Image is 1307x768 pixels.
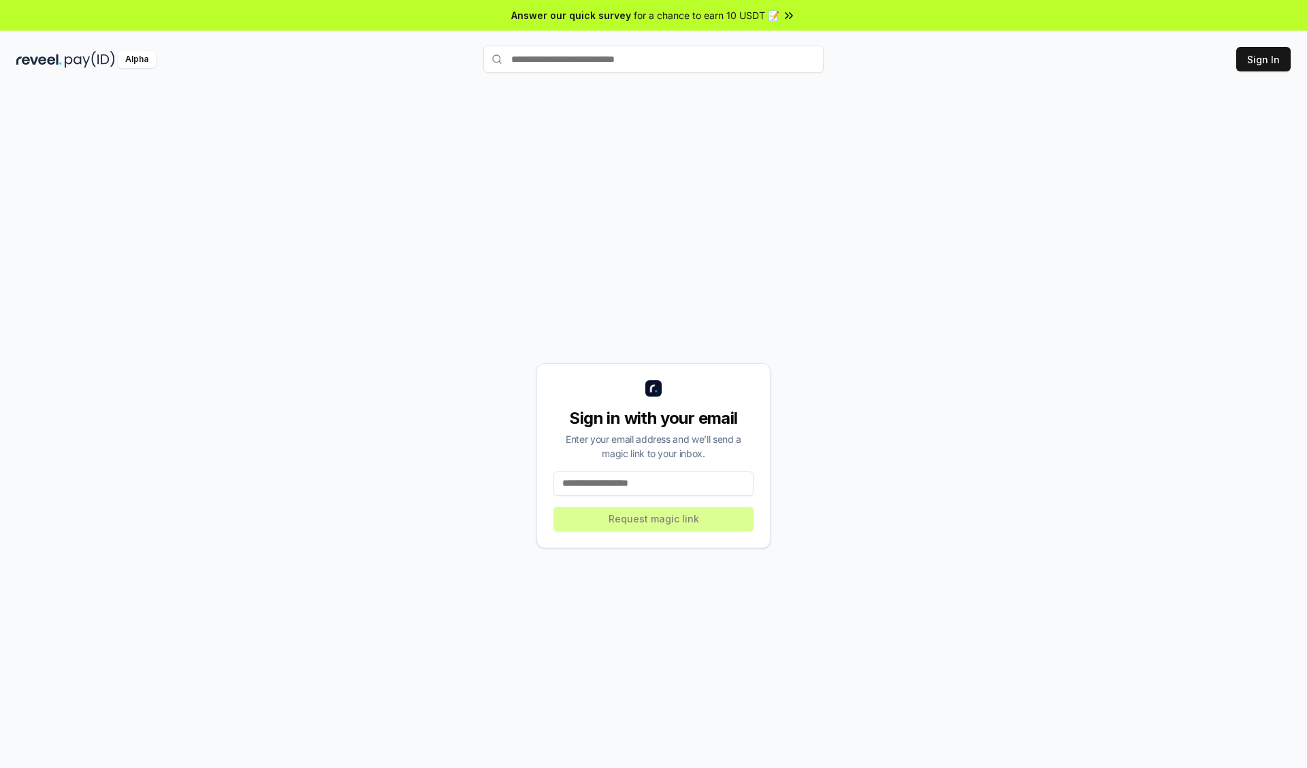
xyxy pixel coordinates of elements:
div: Enter your email address and we’ll send a magic link to your inbox. [553,432,754,461]
button: Sign In [1236,47,1291,71]
img: pay_id [65,51,115,68]
span: for a chance to earn 10 USDT 📝 [634,8,779,22]
span: Answer our quick survey [511,8,631,22]
img: logo_small [645,380,662,397]
img: reveel_dark [16,51,62,68]
div: Sign in with your email [553,407,754,429]
div: Alpha [118,51,156,68]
